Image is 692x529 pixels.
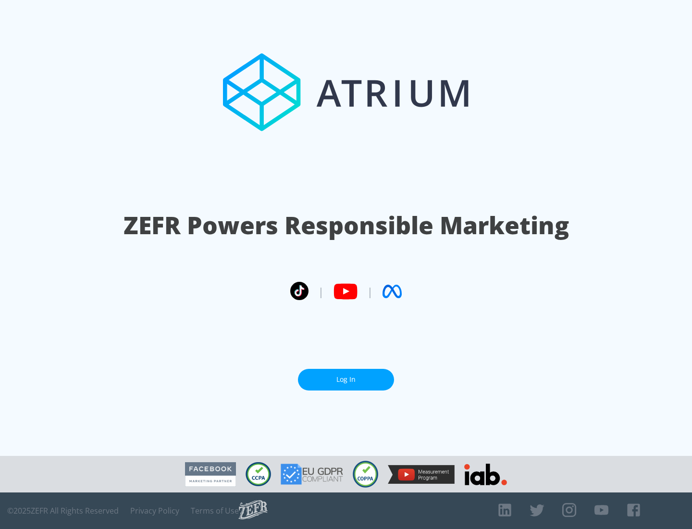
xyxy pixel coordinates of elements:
h1: ZEFR Powers Responsible Marketing [124,209,569,242]
a: Privacy Policy [130,506,179,516]
span: © 2025 ZEFR All Rights Reserved [7,506,119,516]
img: Facebook Marketing Partner [185,462,236,487]
img: COPPA Compliant [353,461,378,488]
img: CCPA Compliant [246,462,271,486]
a: Terms of Use [191,506,239,516]
img: IAB [464,464,507,485]
span: | [367,284,373,299]
span: | [318,284,324,299]
img: YouTube Measurement Program [388,465,455,484]
img: GDPR Compliant [281,464,343,485]
a: Log In [298,369,394,390]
